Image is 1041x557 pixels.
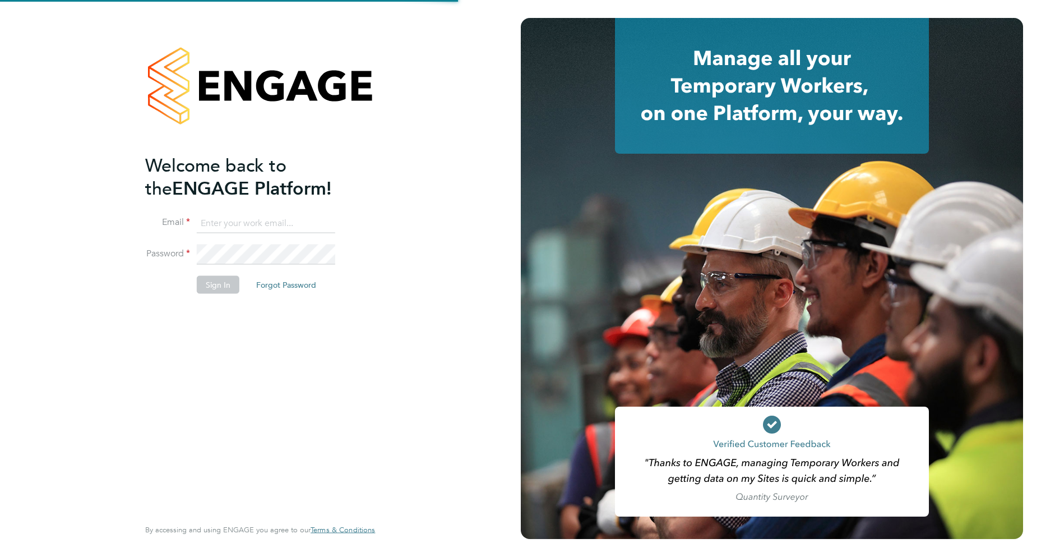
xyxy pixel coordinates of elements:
input: Enter your work email... [197,213,335,233]
span: Welcome back to the [145,154,286,199]
a: Terms & Conditions [311,526,375,535]
label: Email [145,217,190,228]
span: By accessing and using ENGAGE you agree to our [145,525,375,535]
label: Password [145,248,190,260]
button: Sign In [197,276,239,294]
button: Forgot Password [247,276,325,294]
h2: ENGAGE Platform! [145,154,364,200]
